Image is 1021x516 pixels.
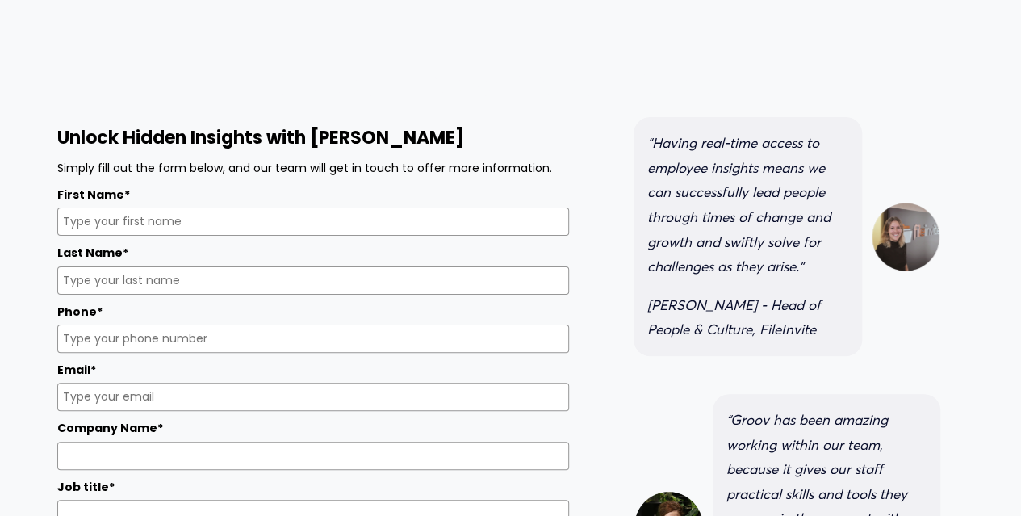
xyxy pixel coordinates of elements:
label: Company Name* [57,419,569,437]
input: Type your email [57,383,569,411]
label: Email* [57,361,569,379]
input: Type your last name [57,266,569,295]
label: Last Name* [57,244,569,262]
input: Type your first name [57,208,569,236]
span: Find out more about Groov [249,58,734,105]
em: “Having real-time access to employee insights means we can successfully lead people through times... [647,134,835,275]
input: Type your phone number [57,325,569,353]
label: First Name* [57,186,569,203]
label: Job title* [57,478,569,496]
label: Phone* [57,303,569,321]
em: [PERSON_NAME] - Head of People & Culture, FileInvite [647,296,825,338]
div: Simply fill out the form below, and our team will get in touch to offer more information. [57,159,569,177]
div: Unlock Hidden Insights with [PERSON_NAME] [57,124,569,151]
